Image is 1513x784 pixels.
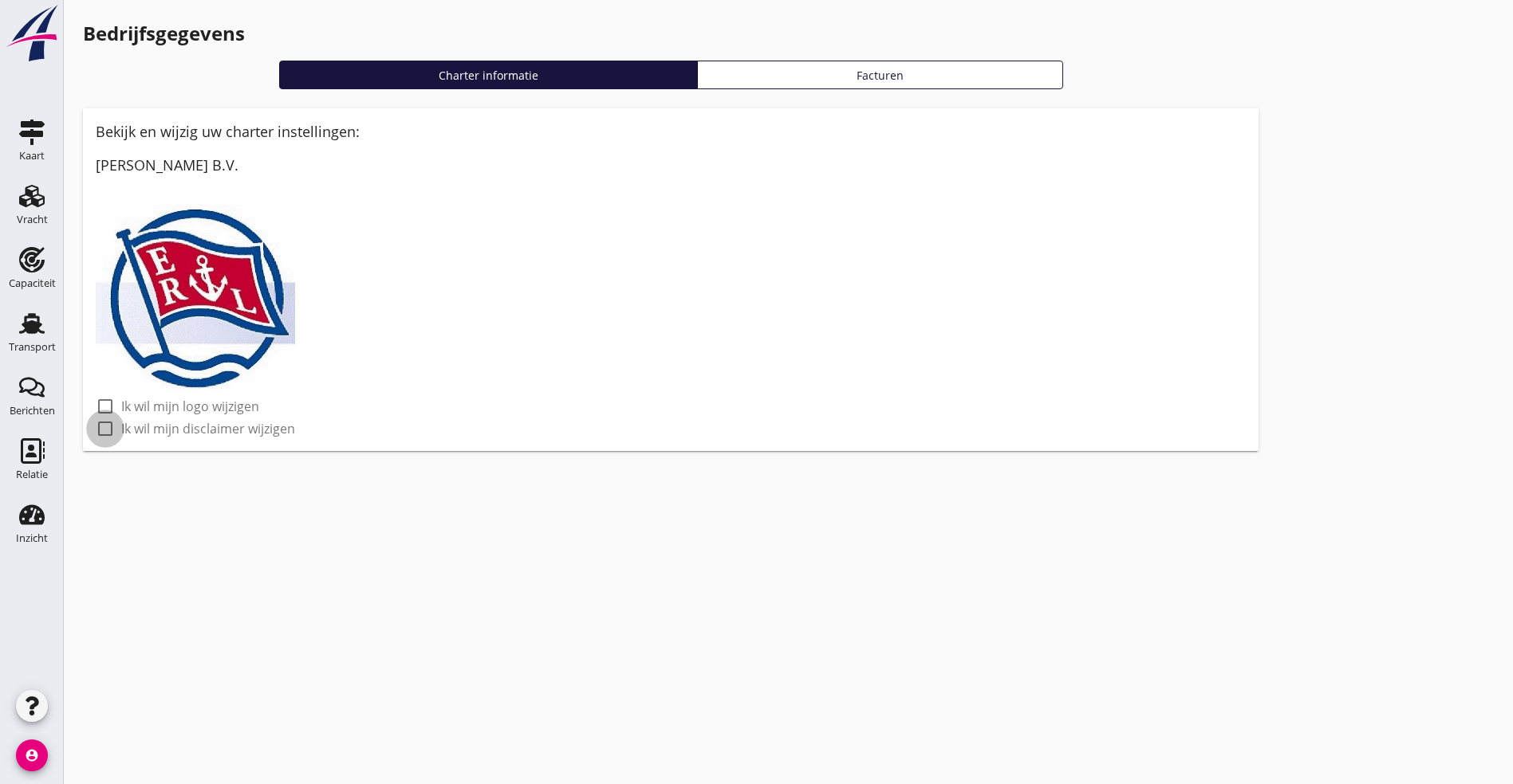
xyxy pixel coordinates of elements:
[286,67,691,84] div: Charter informatie
[16,533,48,543] div: Inzicht
[96,121,1246,143] div: Bekijk en wijzig uw charter instellingen:
[121,421,295,437] label: Ik wil mijn disclaimer wijzigen
[96,201,295,390] img: logo
[16,739,48,771] i: account_circle
[10,406,55,416] div: Berichten
[9,278,56,288] div: Capaciteit
[83,19,1259,48] h1: Bedrijfsgegevens
[121,398,259,414] label: Ik wil mijn logo wijzigen
[3,4,61,63] img: logo-small.a267ee39.svg
[704,67,1056,84] div: Facturen
[17,214,48,225] div: Vracht
[19,151,45,161] div: Kaart
[16,469,48,480] div: Relatie
[697,61,1063,89] a: Facturen
[96,155,1246,176] div: [PERSON_NAME] B.V.
[279,61,698,89] a: Charter informatie
[9,342,56,352] div: Transport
